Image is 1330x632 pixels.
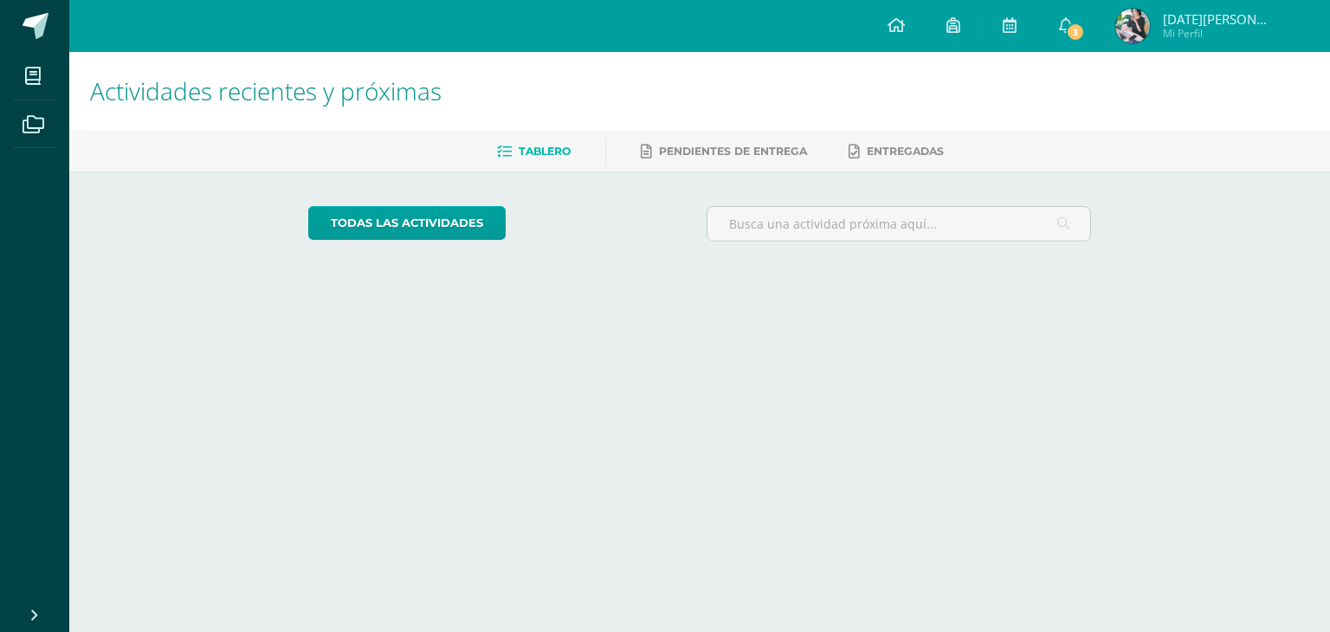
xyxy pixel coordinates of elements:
[849,138,944,165] a: Entregadas
[1163,26,1267,41] span: Mi Perfil
[641,138,807,165] a: Pendientes de entrega
[308,206,506,240] a: todas las Actividades
[867,145,944,158] span: Entregadas
[1115,9,1150,43] img: 95f4a707099ce34656a946997e52b103.png
[1066,23,1085,42] span: 3
[659,145,807,158] span: Pendientes de entrega
[90,74,442,107] span: Actividades recientes y próximas
[707,207,1091,241] input: Busca una actividad próxima aquí...
[519,145,571,158] span: Tablero
[1163,10,1267,28] span: [DATE][PERSON_NAME]
[497,138,571,165] a: Tablero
